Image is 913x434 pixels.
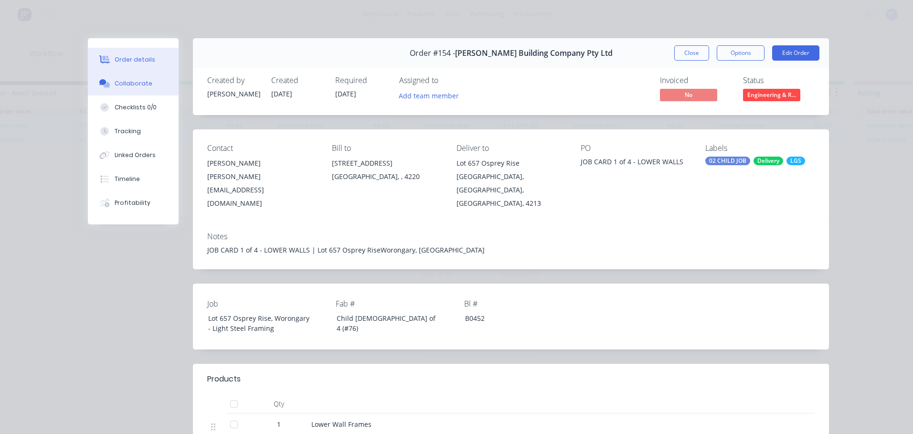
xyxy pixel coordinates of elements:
div: [PERSON_NAME][PERSON_NAME][EMAIL_ADDRESS][DOMAIN_NAME] [207,157,317,210]
span: Lower Wall Frames [311,420,372,429]
button: Close [674,45,709,61]
div: Lot 657 Osprey Rise[GEOGRAPHIC_DATA], [GEOGRAPHIC_DATA], [GEOGRAPHIC_DATA], 4213 [456,157,566,210]
div: Tracking [115,127,141,136]
div: [STREET_ADDRESS][GEOGRAPHIC_DATA], , 4220 [332,157,441,187]
button: Edit Order [772,45,819,61]
div: [PERSON_NAME] [207,89,260,99]
button: Add team member [394,89,464,102]
div: Checklists 0/0 [115,103,157,112]
div: Collaborate [115,79,152,88]
button: Engineering & R... [743,89,800,103]
div: Status [743,76,815,85]
div: PO [581,144,690,153]
div: Required [335,76,388,85]
div: Linked Orders [115,151,156,159]
div: [GEOGRAPHIC_DATA], , 4220 [332,170,441,183]
div: [PERSON_NAME][EMAIL_ADDRESS][DOMAIN_NAME] [207,170,317,210]
div: Contact [207,144,317,153]
div: Lot 657 Osprey Rise, Worongary - Light Steel Framing [201,311,320,335]
div: Child [DEMOGRAPHIC_DATA] of 4 (#76) [329,311,448,335]
div: Notes [207,232,815,241]
button: Checklists 0/0 [88,95,179,119]
div: [STREET_ADDRESS] [332,157,441,170]
button: Profitability [88,191,179,215]
label: Job [207,298,327,309]
div: Qty [250,394,308,413]
span: [PERSON_NAME] Building Company Pty Ltd [455,49,613,58]
button: Linked Orders [88,143,179,167]
div: Assigned to [399,76,495,85]
button: Order details [88,48,179,72]
div: JOB CARD 1 of 4 - LOWER WALLS [581,157,690,170]
span: [DATE] [335,89,356,98]
div: Labels [705,144,815,153]
div: B0452 [457,311,577,325]
div: [GEOGRAPHIC_DATA], [GEOGRAPHIC_DATA], [GEOGRAPHIC_DATA], 4213 [456,170,566,210]
div: Lot 657 Osprey Rise [456,157,566,170]
div: Order details [115,55,155,64]
div: [PERSON_NAME] [207,157,317,170]
div: Bill to [332,144,441,153]
span: No [660,89,717,101]
span: Order #154 - [410,49,455,58]
label: Bl # [464,298,584,309]
button: Timeline [88,167,179,191]
label: Fab # [336,298,455,309]
div: Deliver to [456,144,566,153]
button: Tracking [88,119,179,143]
div: Created by [207,76,260,85]
div: LGS [786,157,805,165]
button: Options [717,45,764,61]
span: Engineering & R... [743,89,800,101]
button: Collaborate [88,72,179,95]
span: 1 [277,419,281,429]
div: JOB CARD 1 of 4 - LOWER WALLS | Lot 657 Osprey RiseWorongary, [GEOGRAPHIC_DATA] [207,245,815,255]
div: Delivery [754,157,783,165]
div: 02 CHILD JOB [705,157,750,165]
button: Add team member [399,89,464,102]
div: Created [271,76,324,85]
div: Timeline [115,175,140,183]
div: Profitability [115,199,150,207]
div: Invoiced [660,76,732,85]
div: Products [207,373,241,385]
span: [DATE] [271,89,292,98]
